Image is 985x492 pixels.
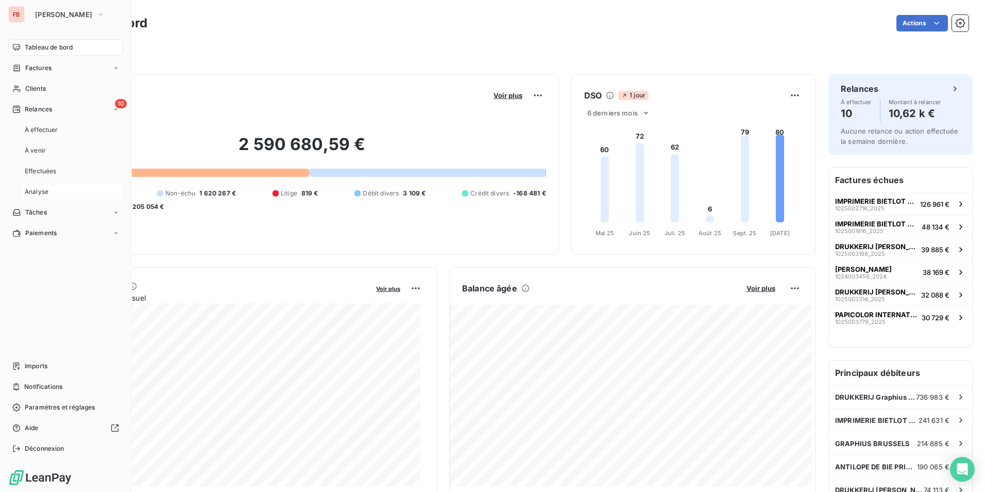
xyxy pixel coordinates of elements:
span: IMPRIMERIE BIETLOT S.A. [835,416,919,424]
span: Clients [25,84,46,93]
span: 1024003456_2024 [835,273,887,280]
span: 1025003188_2025 [835,251,885,257]
span: 819 € [301,189,318,198]
h4: 10,62 k € [889,105,941,122]
span: Paramètres et réglages [25,403,95,412]
span: Voir plus [376,285,400,292]
span: À venir [25,146,46,155]
button: DRUKKERIJ [PERSON_NAME]1025003314_202532 088 € [829,283,972,306]
tspan: [DATE] [770,229,790,237]
tspan: Sept. 25 [733,229,756,237]
span: ANTILOPE DE BIE PRINTING [835,463,917,471]
span: GRAPHIUS BRUSSELS [835,439,910,448]
span: Tâches [25,208,47,217]
span: Crédit divers [470,189,509,198]
span: 1025003779_2025 [835,319,886,325]
button: Voir plus [743,284,778,293]
button: DRUKKERIJ [PERSON_NAME] NV1025003188_202539 885 € [829,238,972,260]
span: Montant à relancer [889,99,941,105]
h6: Balance âgée [462,282,517,294]
span: DRUKKERIJ [PERSON_NAME] NV [835,242,917,251]
span: Factures [25,63,52,73]
tspan: Juil. 25 [665,229,685,237]
span: 10 [115,99,127,108]
tspan: Mai 25 [595,229,614,237]
span: 126 961 € [920,200,949,208]
span: 3 109 € [403,189,426,198]
span: 32 088 € [921,291,949,299]
span: 1 620 267 € [199,189,236,198]
span: À effectuer [841,99,872,105]
span: -168 481 € [513,189,546,198]
h6: Principaux débiteurs [829,360,972,385]
span: [PERSON_NAME] [835,265,892,273]
span: 30 729 € [922,314,949,322]
span: 39 885 € [921,245,949,254]
img: Logo LeanPay [8,469,72,486]
span: Voir plus [746,284,775,292]
span: [PERSON_NAME] [35,10,92,19]
h2: 2 590 680,59 € [58,134,546,165]
span: DRUKKERIJ Graphius Gent [835,393,916,401]
button: [PERSON_NAME]1024003456_202438 169 € [829,260,972,283]
span: Déconnexion [25,444,64,453]
span: 6 derniers mois [587,109,638,117]
button: IMPRIMERIE BIETLOT S.A.1025001916_202548 134 € [829,215,972,238]
span: Paiements [25,228,57,238]
button: Voir plus [490,91,525,100]
tspan: Juin 25 [629,229,650,237]
span: Analyse [25,187,48,196]
span: 1025002716_2025 [835,205,885,211]
tspan: Août 25 [699,229,721,237]
span: 1025003314_2025 [835,296,885,302]
span: Effectuées [25,167,57,176]
span: Litige [281,189,297,198]
span: 38 169 € [923,268,949,276]
span: Imports [25,362,47,371]
span: Non-échu [165,189,195,198]
span: 241 631 € [919,416,949,424]
span: 48 134 € [922,223,949,231]
button: Actions [896,15,948,31]
span: 736 983 € [916,393,949,401]
span: Voir plus [494,91,522,100]
span: Relances [25,105,52,114]
button: IMPRIMERIE BIETLOT S.A.1025002716_2025126 961 € [829,192,972,215]
span: 214 885 € [917,439,949,448]
div: FB [8,6,25,23]
span: PAPICOLOR INTERNATIONAL BV [835,310,918,319]
span: Aucune relance ou action effectuée la semaine dernière. [841,127,958,145]
span: IMPRIMERIE BIETLOT S.A. [835,197,916,205]
span: IMPRIMERIE BIETLOT S.A. [835,220,918,228]
span: Aide [25,423,39,433]
span: Notifications [24,382,62,391]
span: DRUKKERIJ [PERSON_NAME] [835,288,917,296]
span: -205 054 € [129,202,164,211]
span: 190 065 € [917,463,949,471]
h6: DSO [584,89,602,102]
span: À effectuer [25,125,58,135]
h6: Factures échues [829,168,972,192]
a: Aide [8,420,123,436]
button: Voir plus [373,284,403,293]
button: PAPICOLOR INTERNATIONAL BV1025003779_202530 729 € [829,306,972,329]
span: Débit divers [363,189,399,198]
span: 1025001916_2025 [835,228,884,234]
h4: 10 [841,105,872,122]
span: Chiffre d'affaires mensuel [58,292,369,303]
h6: Relances [841,83,878,95]
span: 1 jour [618,91,649,100]
div: Open Intercom Messenger [950,457,975,482]
span: Tableau de bord [25,43,73,52]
